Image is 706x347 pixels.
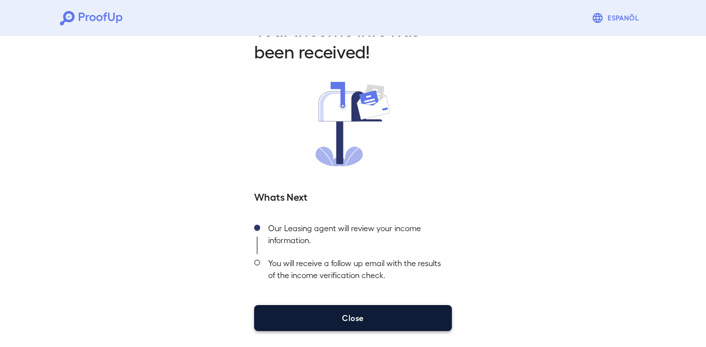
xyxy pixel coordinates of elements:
[254,305,452,331] button: Close
[260,254,452,289] div: You will receive a follow up email with the results of the income verification check.
[260,219,452,254] div: Our Leasing agent will review your income information.
[254,18,452,62] h2: Your Income info has been received!
[588,8,646,28] button: Espanõl
[254,189,452,203] h5: Whats Next
[316,82,390,166] img: received.svg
